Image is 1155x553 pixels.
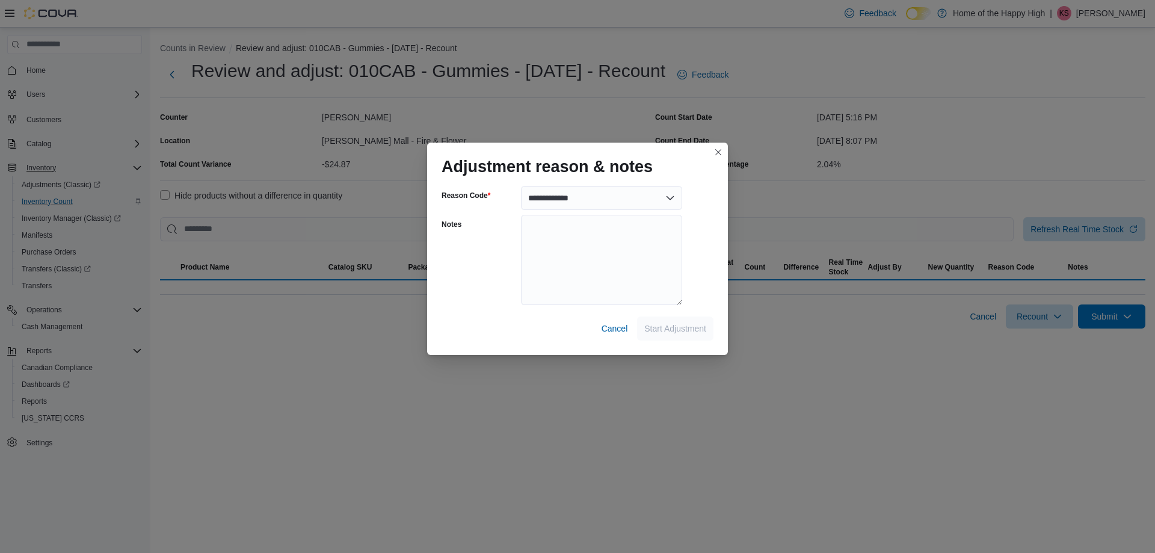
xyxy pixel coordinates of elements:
button: Start Adjustment [637,317,713,341]
h1: Adjustment reason & notes [442,157,653,176]
button: Cancel [597,317,633,341]
button: Closes this modal window [711,145,725,159]
label: Reason Code [442,191,490,200]
span: Cancel [602,323,628,335]
span: Start Adjustment [644,323,706,335]
label: Notes [442,220,461,229]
